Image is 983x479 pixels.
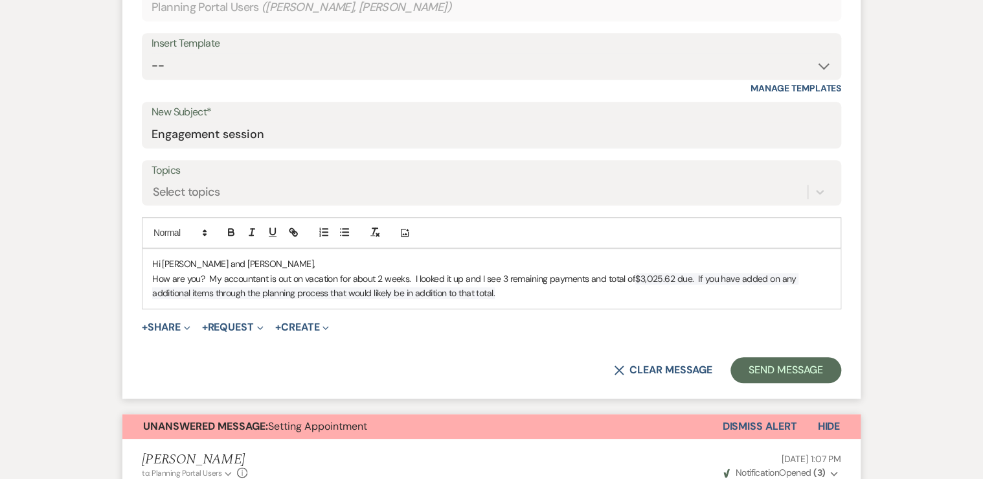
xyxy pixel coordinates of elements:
[275,322,281,333] span: +
[152,272,831,301] p: How are you? My accountant is out on vacation for about 2 weeks. I looked it up and I see 3 remai...
[122,414,722,439] button: Unanswered Message:Setting Appointment
[723,467,825,478] span: Opened
[751,82,841,94] a: Manage Templates
[142,467,234,479] button: to: Planning Portal Users
[813,467,825,478] strong: ( 3 )
[730,357,841,383] button: Send Message
[142,452,247,468] h5: [PERSON_NAME]
[143,419,367,433] span: Setting Appointment
[153,183,220,201] div: Select topics
[797,414,861,439] button: Hide
[142,468,221,478] span: to: Planning Portal Users
[735,467,778,478] span: Notification
[142,322,190,333] button: Share
[202,322,208,333] span: +
[143,419,268,433] strong: Unanswered Message:
[152,161,831,180] label: Topics
[202,322,264,333] button: Request
[152,103,831,122] label: New Subject*
[275,322,329,333] button: Create
[142,322,148,333] span: +
[614,365,712,375] button: Clear message
[782,453,841,465] span: [DATE] 1:07 PM
[152,34,831,53] div: Insert Template
[722,414,797,439] button: Dismiss Alert
[817,419,840,433] span: Hide
[152,257,831,271] p: Hi [PERSON_NAME] and [PERSON_NAME],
